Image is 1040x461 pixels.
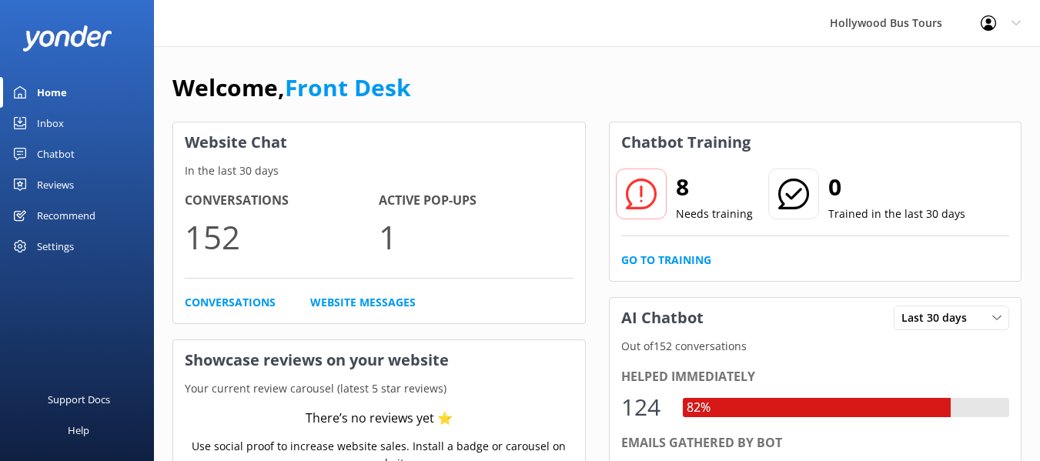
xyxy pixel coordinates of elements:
h3: Showcase reviews on your website [173,340,585,380]
h3: Website Chat [173,122,585,162]
p: Your current review carousel (latest 5 star reviews) [173,380,585,397]
div: Support Docs [48,384,110,415]
a: Front Desk [285,72,411,103]
div: Reviews [37,169,74,200]
h4: Conversations [185,191,379,211]
div: Settings [37,231,74,262]
p: Trained in the last 30 days [828,205,965,222]
p: Out of 152 conversations [610,338,1022,355]
div: Inbox [37,108,64,139]
div: Recommend [37,200,95,231]
img: yonder-white-logo.png [23,25,112,51]
div: 124 [621,389,667,426]
h4: Active Pop-ups [379,191,573,211]
h3: AI Chatbot [610,298,715,338]
h2: 0 [828,169,965,205]
h3: Chatbot Training [610,122,762,162]
p: Needs training [676,205,753,222]
div: Helped immediately [621,367,1010,387]
h1: Welcome, [172,69,411,106]
span: Last 30 days [901,309,976,326]
div: Emails gathered by bot [621,433,1010,453]
a: Go to Training [621,252,711,269]
div: There’s no reviews yet ⭐ [306,409,453,429]
p: In the last 30 days [173,162,585,179]
p: 152 [185,211,379,262]
a: Website Messages [310,294,416,311]
div: Chatbot [37,139,75,169]
div: Home [37,77,67,108]
div: 82% [683,398,714,418]
h2: 8 [676,169,753,205]
div: Help [68,415,89,446]
p: 1 [379,211,573,262]
a: Conversations [185,294,276,311]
